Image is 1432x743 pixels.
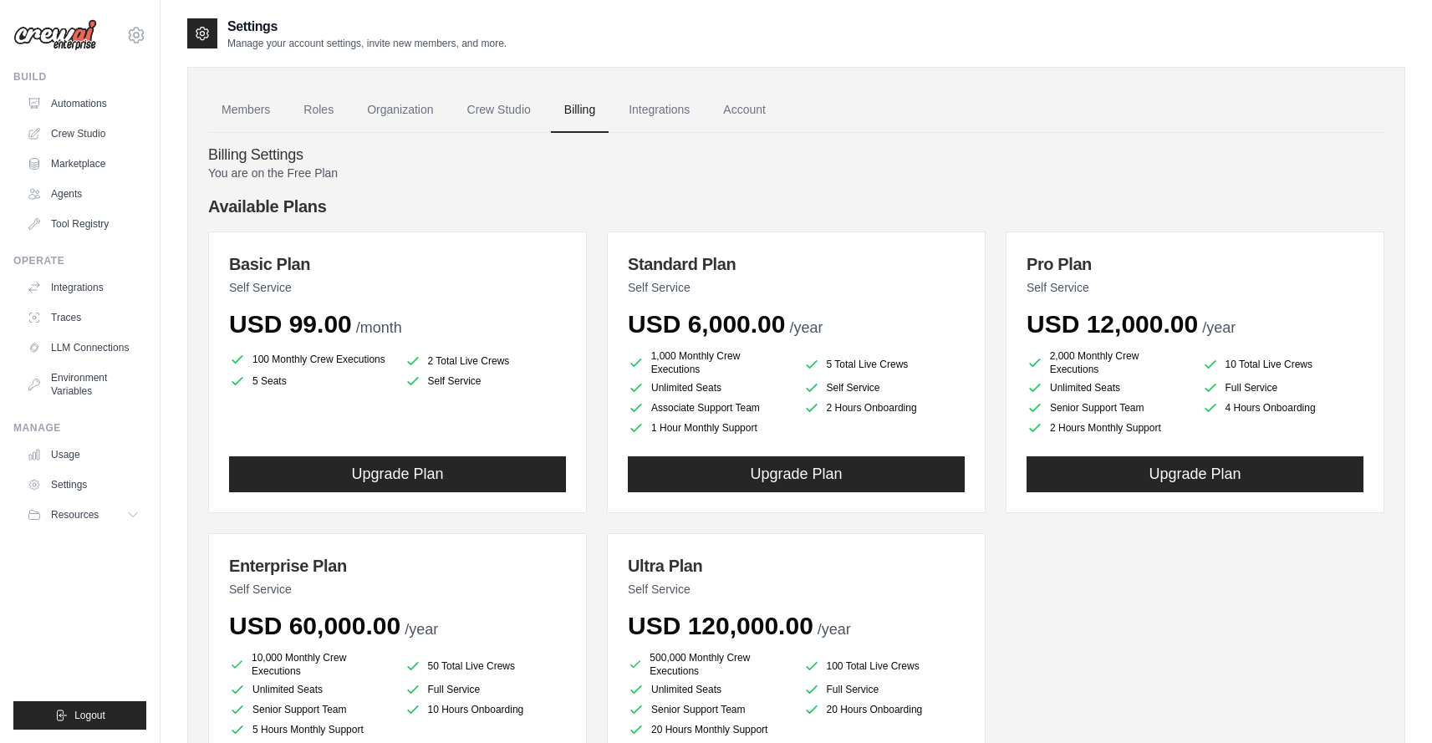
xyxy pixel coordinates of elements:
[20,501,146,528] button: Resources
[628,456,965,492] button: Upgrade Plan
[628,701,790,718] li: Senior Support Team
[356,319,402,336] span: /month
[1027,420,1189,436] li: 2 Hours Monthly Support
[1027,279,1363,296] p: Self Service
[20,120,146,147] a: Crew Studio
[628,252,965,276] h3: Standard Plan
[20,90,146,117] a: Automations
[229,612,400,639] span: USD 60,000.00
[13,701,146,730] button: Logout
[405,353,567,369] li: 2 Total Live Crews
[628,399,790,416] li: Associate Support Team
[628,310,785,338] span: USD 6,000.00
[229,554,566,578] h3: Enterprise Plan
[20,471,146,498] a: Settings
[229,456,566,492] button: Upgrade Plan
[628,681,790,698] li: Unlimited Seats
[789,319,823,336] span: /year
[405,681,567,698] li: Full Service
[803,399,966,416] li: 2 Hours Onboarding
[628,279,965,296] p: Self Service
[229,651,391,678] li: 10,000 Monthly Crew Executions
[74,709,105,722] span: Logout
[1027,399,1189,416] li: Senior Support Team
[20,441,146,468] a: Usage
[13,421,146,435] div: Manage
[229,701,391,718] li: Senior Support Team
[710,88,779,133] a: Account
[229,349,391,369] li: 100 Monthly Crew Executions
[20,211,146,237] a: Tool Registry
[229,310,352,338] span: USD 99.00
[20,334,146,361] a: LLM Connections
[20,304,146,331] a: Traces
[628,379,790,396] li: Unlimited Seats
[628,554,965,578] h3: Ultra Plan
[628,721,790,738] li: 20 Hours Monthly Support
[551,88,609,133] a: Billing
[405,373,567,389] li: Self Service
[628,581,965,598] p: Self Service
[229,373,391,389] li: 5 Seats
[51,508,99,522] span: Resources
[1027,310,1198,338] span: USD 12,000.00
[615,88,703,133] a: Integrations
[208,146,1384,165] h4: Billing Settings
[1027,379,1189,396] li: Unlimited Seats
[20,364,146,405] a: Environment Variables
[454,88,544,133] a: Crew Studio
[628,349,790,376] li: 1,000 Monthly Crew Executions
[354,88,446,133] a: Organization
[1202,319,1236,336] span: /year
[803,353,966,376] li: 5 Total Live Crews
[227,37,507,50] p: Manage your account settings, invite new members, and more.
[405,654,567,678] li: 50 Total Live Crews
[20,274,146,301] a: Integrations
[20,181,146,207] a: Agents
[628,420,790,436] li: 1 Hour Monthly Support
[13,254,146,267] div: Operate
[229,721,391,738] li: 5 Hours Monthly Support
[1027,456,1363,492] button: Upgrade Plan
[405,621,438,638] span: /year
[208,165,1384,181] p: You are on the Free Plan
[229,279,566,296] p: Self Service
[405,701,567,718] li: 10 Hours Onboarding
[803,681,966,698] li: Full Service
[628,651,790,678] li: 500,000 Monthly Crew Executions
[13,19,97,51] img: Logo
[208,88,283,133] a: Members
[818,621,851,638] span: /year
[208,195,1384,218] h4: Available Plans
[803,654,966,678] li: 100 Total Live Crews
[1202,379,1364,396] li: Full Service
[1027,252,1363,276] h3: Pro Plan
[803,379,966,396] li: Self Service
[290,88,347,133] a: Roles
[229,681,391,698] li: Unlimited Seats
[803,701,966,718] li: 20 Hours Onboarding
[1202,353,1364,376] li: 10 Total Live Crews
[229,581,566,598] p: Self Service
[1202,399,1364,416] li: 4 Hours Onboarding
[628,612,813,639] span: USD 120,000.00
[1027,349,1189,376] li: 2,000 Monthly Crew Executions
[20,150,146,177] a: Marketplace
[229,252,566,276] h3: Basic Plan
[13,70,146,84] div: Build
[227,17,507,37] h2: Settings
